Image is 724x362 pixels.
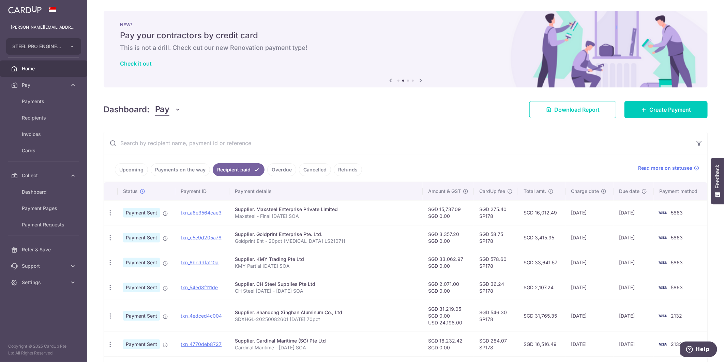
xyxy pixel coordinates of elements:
[529,101,616,118] a: Download Report
[181,260,218,265] a: txn_6bcddfa110a
[115,163,148,176] a: Upcoming
[474,225,518,250] td: SGD 58.75 SP178
[619,188,639,195] span: Due date
[235,263,417,269] p: KMY Partial [DATE] SOA
[428,188,461,195] span: Amount & GST
[151,163,210,176] a: Payments on the way
[566,300,614,332] td: [DATE]
[656,312,669,320] img: Bank Card
[22,246,67,253] span: Refer & Save
[614,250,654,275] td: [DATE]
[104,132,691,154] input: Search by recipient name, payment id or reference
[671,341,682,347] span: 2132
[554,106,600,114] span: Download Report
[229,182,423,200] th: Payment details
[235,213,417,220] p: Maxsteel - Final [DATE] SOA
[614,300,654,332] td: [DATE]
[123,339,160,349] span: Payment Sent
[614,275,654,300] td: [DATE]
[22,82,67,88] span: Pay
[334,163,362,176] a: Refunds
[6,38,81,55] button: STEEL PRO ENGINEERING PTE LTD
[614,225,654,250] td: [DATE]
[123,283,160,292] span: Payment Sent
[518,300,565,332] td: SGD 31,765.35
[8,5,42,14] img: CardUp
[267,163,296,176] a: Overdue
[235,231,417,238] div: Supplier. Goldprint Enterprise Pte. Ltd.
[120,22,691,27] p: NEW!
[671,210,683,215] span: 5863
[566,250,614,275] td: [DATE]
[235,316,417,323] p: SDXHGL-20250082601 [DATE] 70pct
[474,332,518,357] td: SGD 284.07 SP178
[671,284,683,290] span: 5863
[235,309,417,316] div: Supplier. Shandong Xinghan Aluminum Co., Ltd
[711,158,724,204] button: Feedback - Show survey
[614,200,654,225] td: [DATE]
[104,11,708,87] img: Renovation banner
[299,163,331,176] a: Cancelled
[120,44,691,52] h6: This is not a drill. Check out our new Renovation payment type!
[123,258,160,267] span: Payment Sent
[656,234,669,242] img: Bank Card
[22,131,67,138] span: Invoices
[22,98,67,105] span: Payments
[120,60,152,67] a: Check it out
[671,260,683,265] span: 5863
[235,288,417,294] p: CH Steel [DATE] - [DATE] SOA
[566,275,614,300] td: [DATE]
[474,300,518,332] td: SGD 546.30 SP178
[479,188,505,195] span: CardUp fee
[22,65,67,72] span: Home
[181,313,222,319] a: txn_4edced4c004
[566,200,614,225] td: [DATE]
[423,275,474,300] td: SGD 2,071.00 SGD 0.00
[423,332,474,357] td: SGD 16,232.42 SGD 0.00
[181,284,218,290] a: txn_54ed8f111de
[656,283,669,292] img: Bank Card
[654,182,707,200] th: Payment method
[22,221,67,228] span: Payment Requests
[571,188,599,195] span: Charge date
[524,188,546,195] span: Total amt.
[423,200,474,225] td: SGD 15,737.09 SGD 0.00
[474,275,518,300] td: SGD 36.24 SP178
[714,165,721,189] span: Feedback
[235,337,417,344] div: Supplier. Cardinal Maritime (SG) Pte Ltd
[474,200,518,225] td: SGD 275.40 SP178
[656,259,669,267] img: Bank Card
[22,147,67,154] span: Cards
[235,256,417,263] div: Supplier. KMY Trading Pte Ltd
[235,206,417,213] div: Supplier. Maxsteel Enterprise Private Limited
[518,332,565,357] td: SGD 16,516.49
[11,24,76,31] p: [PERSON_NAME][EMAIL_ADDRESS][DOMAIN_NAME]
[104,103,150,116] h4: Dashboard:
[566,332,614,357] td: [DATE]
[624,101,708,118] a: Create Payment
[423,250,474,275] td: SGD 33,062.97 SGD 0.00
[518,200,565,225] td: SGD 16,012.49
[12,43,63,50] span: STEEL PRO ENGINEERING PTE LTD
[155,103,169,116] span: Pay
[22,279,67,286] span: Settings
[181,235,222,240] a: txn_c5e9d205a78
[423,225,474,250] td: SGD 3,357.20 SGD 0.00
[123,188,138,195] span: Status
[22,189,67,195] span: Dashboard
[671,235,683,240] span: 5863
[518,275,565,300] td: SGD 2,107.24
[123,311,160,321] span: Payment Sent
[175,182,229,200] th: Payment ID
[181,341,222,347] a: txn_4770deb8727
[566,225,614,250] td: [DATE]
[235,281,417,288] div: Supplier. CH Steel Supplies Pte Ltd
[181,210,222,215] a: txn_a6e3564cae3
[123,208,160,218] span: Payment Sent
[656,209,669,217] img: Bank Card
[22,114,67,121] span: Recipients
[638,165,692,171] span: Read more on statuses
[22,172,67,179] span: Collect
[518,225,565,250] td: SGD 3,415.95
